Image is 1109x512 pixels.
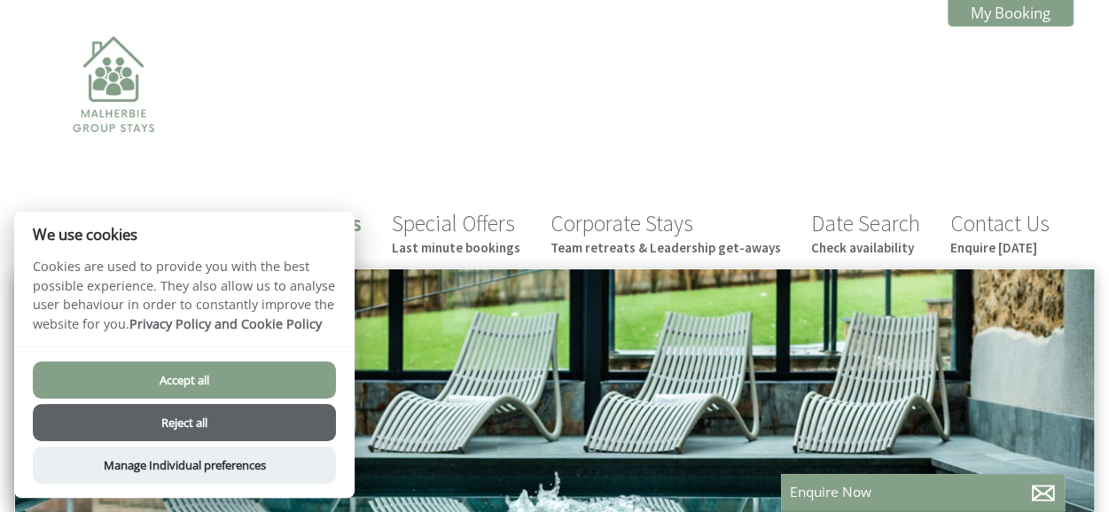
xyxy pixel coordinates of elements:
a: Privacy Policy and Cookie Policy [129,315,322,332]
small: Check availability [811,239,920,256]
p: Enquire Now [790,483,1056,501]
small: Team retreats & Leadership get-aways [551,239,781,256]
a: Contact UsEnquire [DATE] [950,209,1050,256]
small: Last minute bookings [392,239,520,256]
small: Enquire [DATE] [950,239,1050,256]
button: Reject all [33,404,336,441]
button: Accept all [33,361,336,399]
a: Corporate StaysTeam retreats & Leadership get-aways [551,209,781,256]
h2: We use cookies [14,226,355,243]
a: About UsFind out more [102,209,185,256]
a: Our PropertiesExplore our Properties [215,209,362,256]
button: Manage Individual preferences [33,446,336,484]
a: Date SearchCheck availability [811,209,920,256]
p: Cookies are used to provide you with the best possible experience. They also allow us to analyse ... [14,257,355,346]
a: Special OffersLast minute bookings [392,209,520,256]
img: Malherbie Group Stays [25,25,202,202]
